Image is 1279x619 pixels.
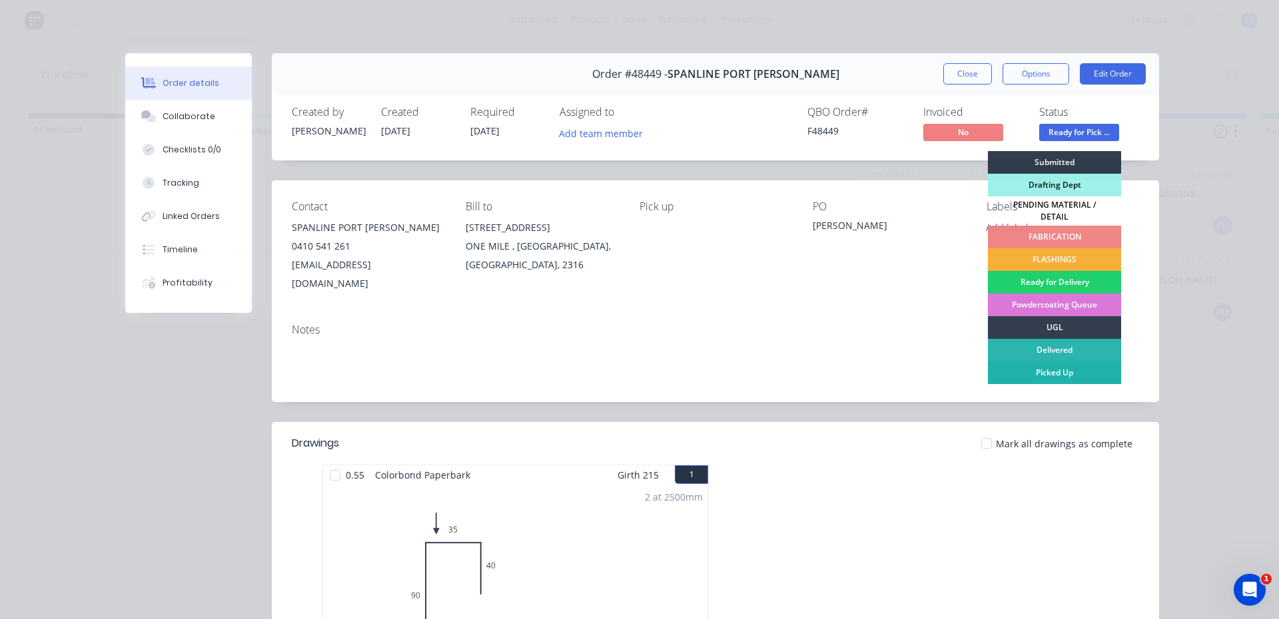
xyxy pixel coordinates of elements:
div: PO [813,200,965,213]
div: [PERSON_NAME] [813,218,965,237]
span: 0.55 [340,465,370,485]
div: Labels [987,200,1139,213]
div: ONE MILE , [GEOGRAPHIC_DATA], [GEOGRAPHIC_DATA], 2316 [466,237,618,274]
button: Add labels [979,218,1041,236]
div: Created by [292,106,365,118]
span: Colorbond Paperbark [370,465,476,485]
div: 2 at 2500mm [645,490,703,504]
button: Profitability [125,266,252,300]
div: QBO Order # [807,106,907,118]
span: Ready for Pick ... [1039,124,1119,140]
div: FABRICATION [988,226,1121,248]
div: [STREET_ADDRESS]ONE MILE , [GEOGRAPHIC_DATA], [GEOGRAPHIC_DATA], 2316 [466,218,618,274]
div: Tracking [163,177,199,189]
div: Contact [292,200,444,213]
div: Created [381,106,454,118]
div: Order details [163,77,219,89]
span: Order #48449 - [592,68,667,81]
div: F48449 [807,124,907,138]
div: Picked Up [988,361,1121,384]
button: Options [1003,63,1069,85]
div: Pick up [639,200,792,213]
div: Timeline [163,244,198,256]
div: Powdercoating Queue [988,294,1121,316]
div: PENDING MATERIAL / DETAIL [988,196,1121,226]
div: Status [1039,106,1139,118]
div: Drafting Dept [988,174,1121,196]
span: Girth 215 [618,465,659,485]
div: Invoiced [923,106,1023,118]
button: Add team member [552,124,650,142]
span: 1 [1261,574,1272,584]
button: 1 [675,465,708,484]
button: Add team member [560,124,650,142]
div: [EMAIL_ADDRESS][DOMAIN_NAME] [292,256,444,293]
div: Submitted [988,151,1121,174]
div: 0410 541 261 [292,237,444,256]
div: Linked Orders [163,210,220,222]
div: [STREET_ADDRESS] [466,218,618,237]
div: Bill to [466,200,618,213]
div: Assigned to [560,106,693,118]
button: Edit Order [1080,63,1146,85]
span: SPANLINE PORT [PERSON_NAME] [667,68,839,81]
div: UGL [988,316,1121,339]
button: Order details [125,67,252,100]
div: Profitability [163,277,213,289]
span: No [923,124,1003,140]
button: Ready for Pick ... [1039,124,1119,144]
button: Tracking [125,166,252,200]
div: Ready for Delivery [988,271,1121,294]
span: [DATE] [381,124,410,137]
span: [DATE] [470,124,500,137]
button: Linked Orders [125,200,252,233]
div: [PERSON_NAME] [292,124,365,138]
button: Close [943,63,992,85]
div: SPANLINE PORT [PERSON_NAME]0410 541 261[EMAIL_ADDRESS][DOMAIN_NAME] [292,218,444,293]
div: FLASHINGS [988,248,1121,271]
button: Checklists 0/0 [125,133,252,166]
button: Collaborate [125,100,252,133]
button: Timeline [125,233,252,266]
div: Required [470,106,544,118]
div: Collaborate [163,110,215,122]
div: Drawings [292,435,339,451]
div: SPANLINE PORT [PERSON_NAME] [292,218,444,237]
div: Delivered [988,339,1121,361]
iframe: Intercom live chat [1234,574,1266,606]
div: Checklists 0/0 [163,144,221,156]
div: Notes [292,323,1139,336]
